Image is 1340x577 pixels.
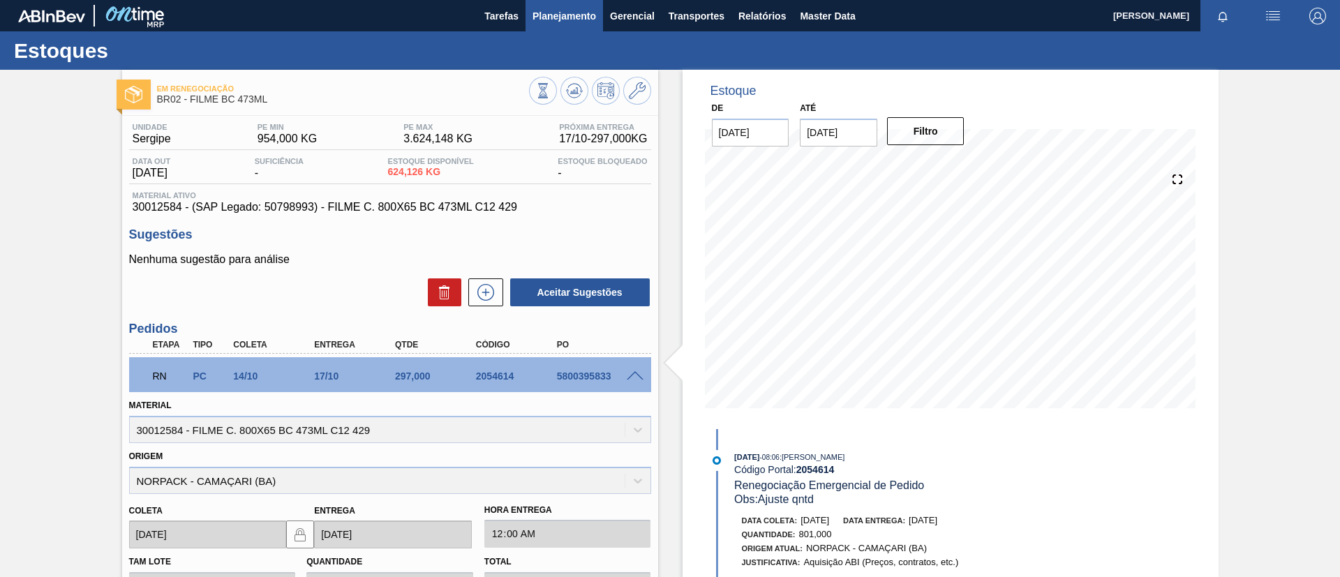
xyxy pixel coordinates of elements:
button: Atualizar Gráfico [560,77,588,105]
div: Código [472,340,563,350]
div: Coleta [230,340,320,350]
span: Data out [133,157,171,165]
img: Ícone [125,86,142,103]
div: Em Renegociação [149,361,191,391]
div: 5800395833 [553,370,644,382]
button: Aceitar Sugestões [510,278,650,306]
div: Pedido de Compra [189,370,231,382]
label: Total [484,557,512,567]
span: Suficiência [255,157,304,165]
span: Data entrega: [843,516,905,525]
span: Justificativa: [742,558,801,567]
div: 14/10/2025 [230,370,320,382]
span: Planejamento [533,8,596,24]
span: [DATE] [909,515,937,525]
span: Transportes [669,8,724,24]
span: [DATE] [801,515,829,525]
button: Visão Geral dos Estoques [529,77,557,105]
button: Programar Estoque [592,77,620,105]
span: Obs: Ajuste qntd [734,493,814,505]
span: 954,000 KG [258,133,317,145]
div: PO [553,340,644,350]
label: Origem [129,451,163,461]
span: Renegociação Emergencial de Pedido [734,479,924,491]
label: Até [800,103,816,113]
img: TNhmsLtSVTkK8tSr43FrP2fwEKptu5GPRR3wAAAABJRU5ErkJggg== [18,10,85,22]
span: - 08:06 [760,454,780,461]
img: Logout [1309,8,1326,24]
span: Em Renegociação [157,84,529,93]
img: userActions [1265,8,1281,24]
div: Código Portal: [734,464,1066,475]
div: 17/10/2025 [311,370,401,382]
div: Entrega [311,340,401,350]
label: Entrega [314,506,355,516]
label: Material [129,400,172,410]
span: Estoque Disponível [388,157,474,165]
input: dd/mm/yyyy [129,520,287,548]
div: Etapa [149,340,191,350]
p: RN [153,370,188,382]
div: 297,000 [392,370,482,382]
span: Relatórios [738,8,786,24]
span: PE MIN [258,123,317,131]
span: Gerencial [610,8,655,24]
label: Hora Entrega [484,500,651,520]
span: Unidade [133,123,171,131]
span: Tarefas [484,8,519,24]
span: [DATE] [734,453,759,461]
button: Ir ao Master Data / Geral [623,77,651,105]
span: Sergipe [133,133,171,145]
span: NORPACK - CAMAÇARI (BA) [806,543,927,553]
span: 30012584 - (SAP Legado: 50798993) - FILME C. 800X65 BC 473ML C12 429 [133,201,648,213]
span: PE MAX [403,123,472,131]
div: Tipo [189,340,231,350]
span: 3.624,148 KG [403,133,472,145]
span: [DATE] [133,167,171,179]
span: 17/10 - 297,000 KG [559,133,647,145]
div: - [251,157,307,179]
span: Material ativo [133,191,648,200]
button: locked [286,520,314,548]
div: Estoque [710,84,757,98]
span: Data coleta: [742,516,798,525]
span: Estoque Bloqueado [558,157,647,165]
p: Nenhuma sugestão para análise [129,253,651,266]
input: dd/mm/yyyy [314,520,472,548]
span: 624,126 KG [388,167,474,177]
span: Próxima Entrega [559,123,647,131]
label: Quantidade [306,557,362,567]
div: Nova sugestão [461,278,503,306]
div: - [554,157,650,179]
button: Notificações [1200,6,1245,26]
input: dd/mm/yyyy [712,119,789,147]
img: locked [292,526,308,543]
h3: Pedidos [129,322,651,336]
span: Origem Atual: [742,544,803,553]
h3: Sugestões [129,227,651,242]
div: Qtde [392,340,482,350]
span: Master Data [800,8,855,24]
span: : [PERSON_NAME] [780,453,845,461]
img: atual [713,456,721,465]
label: De [712,103,724,113]
div: Excluir Sugestões [421,278,461,306]
div: 2054614 [472,370,563,382]
h1: Estoques [14,43,262,59]
div: Aceitar Sugestões [503,277,651,308]
strong: 2054614 [796,464,835,475]
span: Aquisição ABI (Preços, contratos, etc.) [803,557,958,567]
button: Filtro [887,117,965,145]
label: Coleta [129,506,163,516]
label: Tam lote [129,557,171,567]
input: dd/mm/yyyy [800,119,877,147]
span: BR02 - FILME BC 473ML [157,94,529,105]
span: Quantidade : [742,530,796,539]
span: 801,000 [799,529,832,539]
